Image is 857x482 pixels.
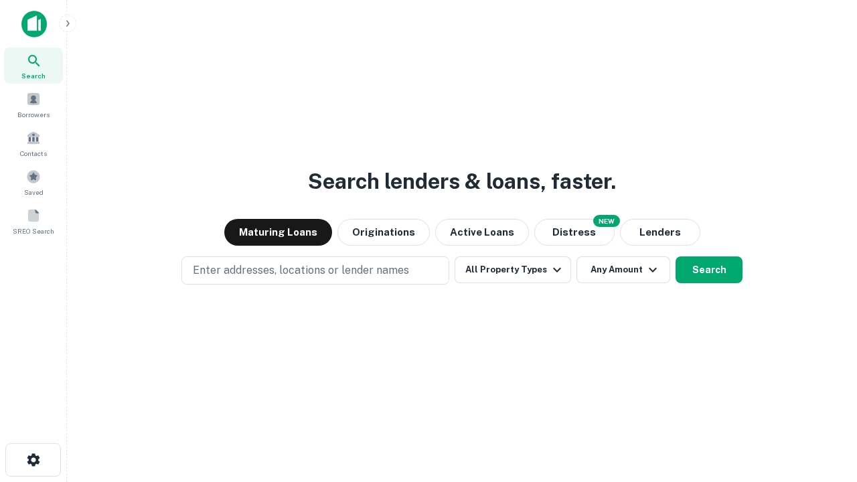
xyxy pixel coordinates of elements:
[4,203,63,239] a: SREO Search
[21,70,46,81] span: Search
[790,375,857,439] iframe: Chat Widget
[435,219,529,246] button: Active Loans
[4,86,63,123] a: Borrowers
[24,187,44,197] span: Saved
[4,164,63,200] a: Saved
[4,125,63,161] a: Contacts
[181,256,449,285] button: Enter addresses, locations or lender names
[224,219,332,246] button: Maturing Loans
[17,109,50,120] span: Borrowers
[308,165,616,197] h3: Search lenders & loans, faster.
[576,256,670,283] button: Any Amount
[593,215,620,227] div: NEW
[534,219,615,246] button: Search distressed loans with lien and other non-mortgage details.
[193,262,409,278] p: Enter addresses, locations or lender names
[620,219,700,246] button: Lenders
[676,256,743,283] button: Search
[21,11,47,37] img: capitalize-icon.png
[337,219,430,246] button: Originations
[455,256,571,283] button: All Property Types
[20,148,47,159] span: Contacts
[13,226,54,236] span: SREO Search
[4,48,63,84] a: Search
